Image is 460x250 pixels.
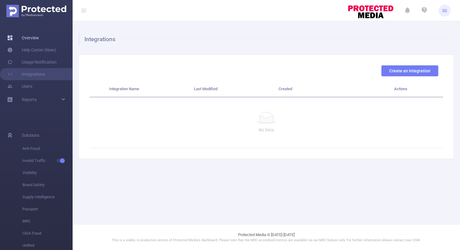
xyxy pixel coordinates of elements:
[22,97,37,102] span: Reports
[22,94,37,106] a: Reports
[22,227,73,239] span: Click Fraud
[79,33,449,45] h1: Integrations
[22,143,73,155] span: Anti-Fraud
[442,5,447,17] span: SS
[22,129,39,141] span: Solutions
[22,155,73,167] span: Invalid Traffic
[381,65,438,76] button: Create an Integration
[7,56,57,68] a: Usage Notification
[73,224,460,250] footer: Protected Media © [DATE]-[DATE]
[88,238,445,243] p: This is a stable, in production version of Protected Media's dashboard. Please note that the MRC ...
[279,87,292,91] span: Created
[394,87,407,91] span: Actions
[22,203,73,215] span: Passport
[7,32,39,44] a: Overview
[6,5,66,17] img: Protected Media
[7,68,45,80] a: Integrations
[22,215,73,227] span: MRC
[22,179,73,191] span: Brand Safety
[7,44,56,56] a: Help Center (New)
[94,127,438,133] p: No Data
[22,191,73,203] span: Supply Intelligence
[109,87,139,91] span: Integration Name
[194,87,217,91] span: Last Modified
[7,80,32,92] a: Users
[22,167,73,179] span: Visibility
